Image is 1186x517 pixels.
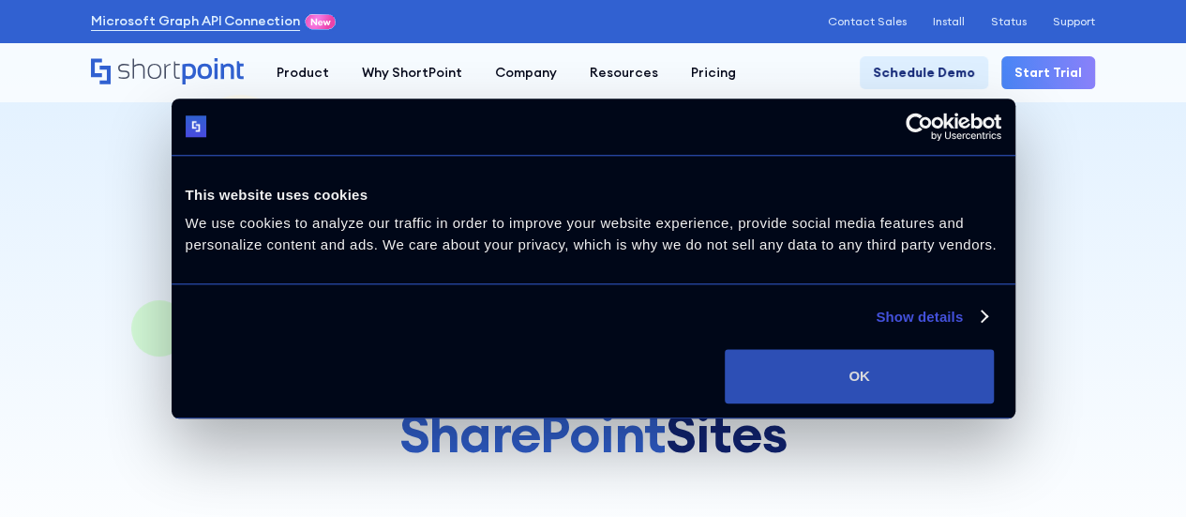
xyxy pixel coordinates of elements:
div: Pricing [691,63,736,83]
img: logo [186,116,207,138]
a: Status [991,15,1027,28]
h1: Internal SharePoint Site Examples for your Sites [224,289,963,463]
a: Microsoft Graph API Connection [91,11,300,31]
a: Contact Sales [828,15,907,28]
a: Product [260,56,345,89]
a: Start Trial [1001,56,1095,89]
button: OK [725,349,994,403]
div: This website uses cookies [186,184,1001,206]
div: Product [277,63,329,83]
a: Pricing [674,56,752,89]
a: Support [1053,15,1095,28]
div: Resources [590,63,658,83]
div: Company [495,63,557,83]
a: Company [478,56,573,89]
a: Why ShortPoint [345,56,478,89]
div: Why ShortPoint [362,63,462,83]
a: Install [933,15,965,28]
a: Home [91,58,244,86]
iframe: Chat Widget [1092,427,1186,517]
span: We use cookies to analyze our traffic in order to improve your website experience, provide social... [186,215,997,252]
a: Usercentrics Cookiebot - opens in a new window [837,113,1001,141]
a: Schedule Demo [860,56,988,89]
a: Show details [876,306,986,328]
a: Resources [573,56,674,89]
